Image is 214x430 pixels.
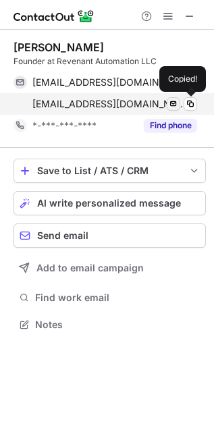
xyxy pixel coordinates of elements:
[37,165,182,176] div: Save to List / ATS / CRM
[14,159,206,183] button: save-profile-one-click
[14,223,206,248] button: Send email
[32,98,187,110] span: [EMAIL_ADDRESS][DOMAIN_NAME]
[14,41,104,54] div: [PERSON_NAME]
[35,292,200,304] span: Find work email
[32,76,187,88] span: [EMAIL_ADDRESS][DOMAIN_NAME]
[14,191,206,215] button: AI write personalized message
[37,198,181,209] span: AI write personalized message
[35,319,200,331] span: Notes
[14,256,206,280] button: Add to email campaign
[14,288,206,307] button: Find work email
[36,263,144,273] span: Add to email campaign
[14,55,206,68] div: Founder at Revenant Automation LLC
[14,8,95,24] img: ContactOut v5.3.10
[144,119,197,132] button: Reveal Button
[14,315,206,334] button: Notes
[37,230,88,241] span: Send email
